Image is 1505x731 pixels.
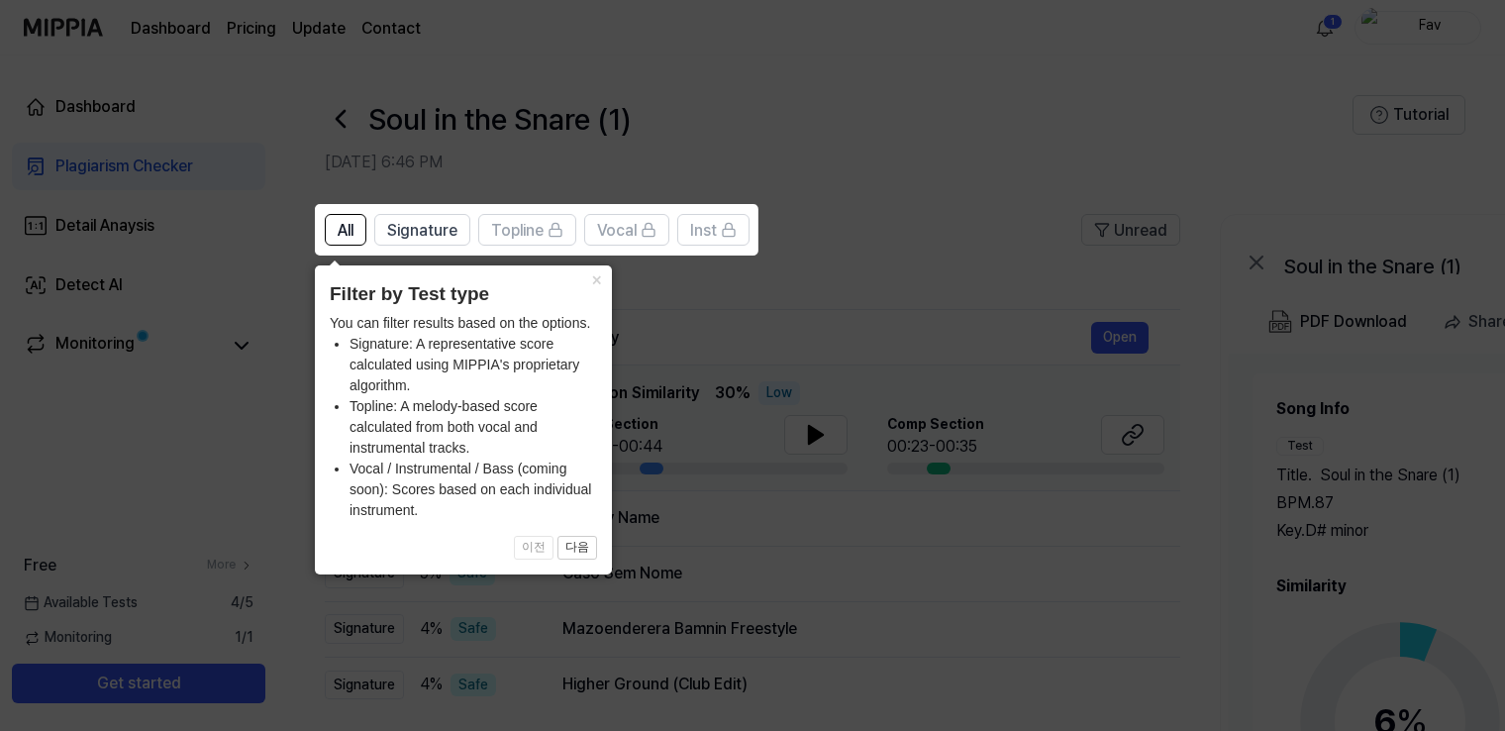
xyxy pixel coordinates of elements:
[491,219,544,243] span: Topline
[387,219,457,243] span: Signature
[597,219,637,243] span: Vocal
[325,214,366,246] button: All
[677,214,750,246] button: Inst
[338,219,353,243] span: All
[350,396,597,459] li: Topline: A melody-based score calculated from both vocal and instrumental tracks.
[557,536,597,560] button: 다음
[350,459,597,521] li: Vocal / Instrumental / Bass (coming soon): Scores based on each individual instrument.
[350,334,597,396] li: Signature: A representative score calculated using MIPPIA's proprietary algorithm.
[478,214,576,246] button: Topline
[690,219,717,243] span: Inst
[374,214,470,246] button: Signature
[330,280,597,309] header: Filter by Test type
[330,313,597,521] div: You can filter results based on the options.
[584,214,669,246] button: Vocal
[580,265,612,293] button: Close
